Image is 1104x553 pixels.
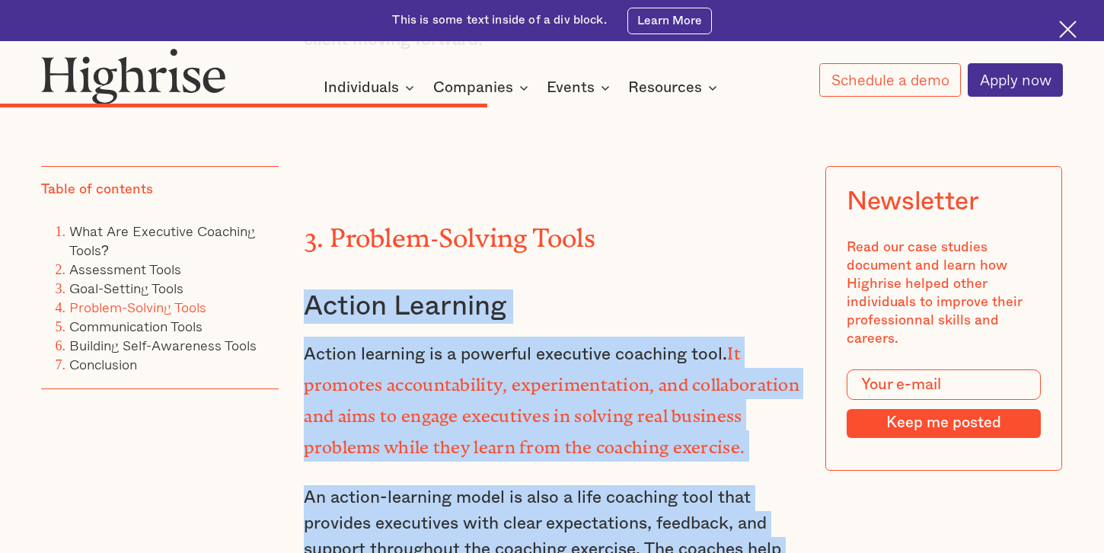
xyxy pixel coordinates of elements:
[324,78,399,97] div: Individuals
[69,219,255,260] a: What Are Executive Coaching Tools?
[433,78,533,97] div: Companies
[847,187,979,217] div: Newsletter
[847,408,1041,437] input: Keep me posted
[69,315,203,337] a: Communication Tools
[968,63,1063,97] a: Apply now
[847,369,1041,437] form: Modal Form
[304,289,799,324] h3: Action Learning
[819,63,961,97] a: Schedule a demo
[627,8,712,34] a: Learn More
[547,78,614,97] div: Events
[304,217,799,247] h2: 3. Problem-Solving Tools
[304,337,799,462] p: Action learning is a powerful executive coaching tool.
[69,296,206,318] a: Problem-Solving Tools
[847,238,1041,348] div: Read our case studies document and learn how Highrise helped other individuals to improve their p...
[392,12,606,29] div: This is some text inside of a div block.
[304,344,799,449] strong: It promotes accountability, experimentation, and collaboration and aims to engage executives in s...
[324,78,419,97] div: Individuals
[1059,21,1077,38] img: Cross icon
[41,48,225,104] img: Highrise logo
[69,276,183,298] a: Goal-Setting Tools
[628,78,702,97] div: Resources
[847,369,1041,400] input: Your e-mail
[547,78,595,97] div: Events
[69,257,181,279] a: Assessment Tools
[69,334,257,356] a: Building Self-Awareness Tools
[69,353,137,375] a: Conclusion
[628,78,722,97] div: Resources
[41,181,153,199] div: Table of contents
[433,78,513,97] div: Companies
